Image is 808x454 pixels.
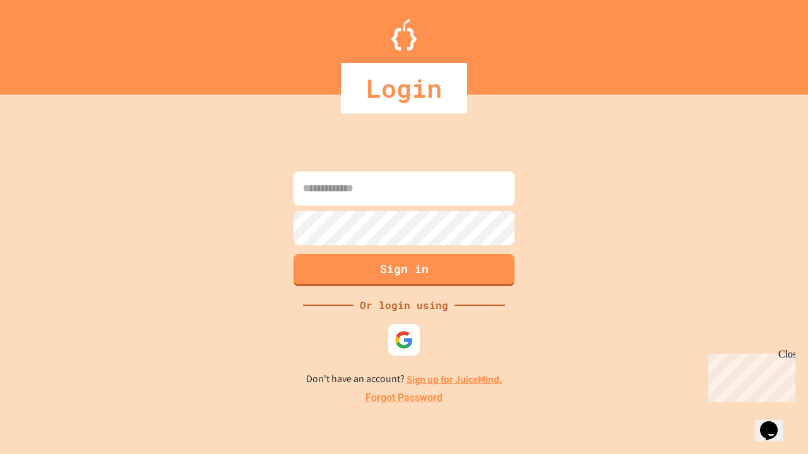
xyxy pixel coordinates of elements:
a: Forgot Password [365,390,443,405]
iframe: chat widget [703,349,795,402]
p: Don't have an account? [306,371,502,387]
button: Sign in [294,254,514,286]
div: Or login using [353,298,454,313]
div: Chat with us now!Close [5,5,87,80]
iframe: chat widget [755,404,795,441]
img: Logo.svg [391,19,417,50]
img: google-icon.svg [395,330,413,349]
div: Login [341,63,467,113]
a: Sign up for JuiceMind. [407,373,502,386]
